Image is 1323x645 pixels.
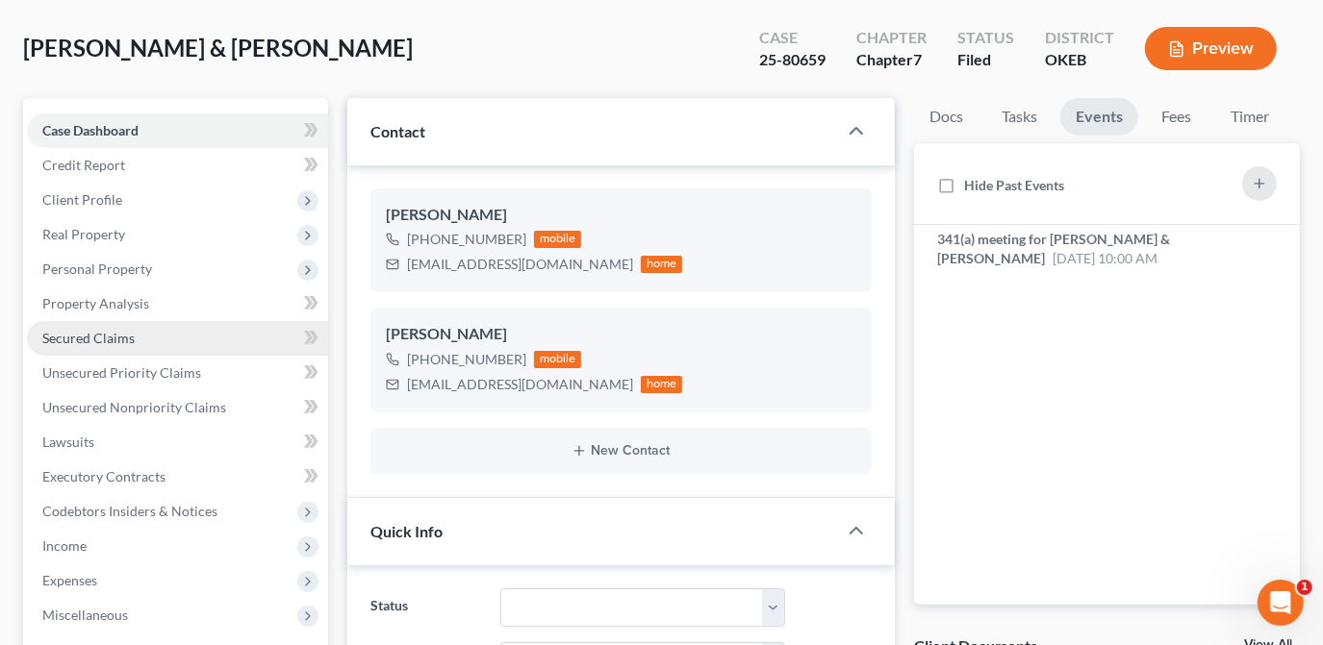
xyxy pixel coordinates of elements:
span: Expenses [42,572,97,588]
span: Income [42,537,87,554]
a: Case Dashboard [27,113,328,148]
span: Secured Claims [42,330,135,346]
div: Chapter [856,27,927,49]
a: Events [1060,98,1138,136]
div: home [641,256,683,273]
a: Property Analysis [27,286,328,321]
span: Quick Info [370,522,443,540]
div: mobile [534,351,582,368]
div: OKEB [1045,49,1114,71]
a: Credit Report [27,148,328,183]
a: Docs [914,98,979,136]
div: Chapter [856,49,927,71]
div: [PERSON_NAME] [386,204,856,227]
span: Unsecured Nonpriority Claims [42,399,226,415]
button: New Contact [386,443,856,459]
span: Personal Property [42,260,152,277]
span: Case Dashboard [42,122,139,138]
div: Case [759,27,826,49]
span: Executory Contracts [42,468,165,484]
a: Unsecured Priority Claims [27,356,328,390]
span: 341(a) meeting for [PERSON_NAME] & [PERSON_NAME] [937,231,1170,266]
span: Credit Report [42,157,125,173]
label: Status [361,588,491,627]
span: Contact [370,122,425,140]
a: Secured Claims [27,321,328,356]
div: Filed [957,49,1014,71]
span: Property Analysis [42,295,149,311]
div: [PHONE_NUMBER] [407,350,526,369]
span: [PERSON_NAME] & [PERSON_NAME] [23,34,413,62]
span: 7 [913,50,922,68]
span: Miscellaneous [42,607,128,623]
iframe: Intercom live chat [1258,580,1304,626]
a: Timer [1215,98,1285,136]
span: 1 [1297,580,1312,595]
div: mobile [534,231,582,248]
span: Hide Past Events [964,177,1064,193]
div: District [1045,27,1114,49]
span: Lawsuits [42,434,94,450]
div: [EMAIL_ADDRESS][DOMAIN_NAME] [407,255,633,274]
a: Fees [1146,98,1208,136]
span: Codebtors Insiders & Notices [42,503,217,519]
a: Tasks [986,98,1053,136]
div: [PHONE_NUMBER] [407,230,526,249]
span: Real Property [42,226,125,242]
div: Status [957,27,1014,49]
span: Client Profile [42,191,122,208]
span: [DATE] 10:00 AM [1053,250,1158,266]
a: Executory Contracts [27,459,328,494]
div: [EMAIL_ADDRESS][DOMAIN_NAME] [407,375,633,394]
div: [PERSON_NAME] [386,323,856,346]
button: Preview [1145,27,1277,70]
span: Unsecured Priority Claims [42,364,201,381]
a: Lawsuits [27,425,328,459]
div: home [641,376,683,393]
a: Unsecured Nonpriority Claims [27,390,328,425]
div: 25-80659 [759,49,826,71]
